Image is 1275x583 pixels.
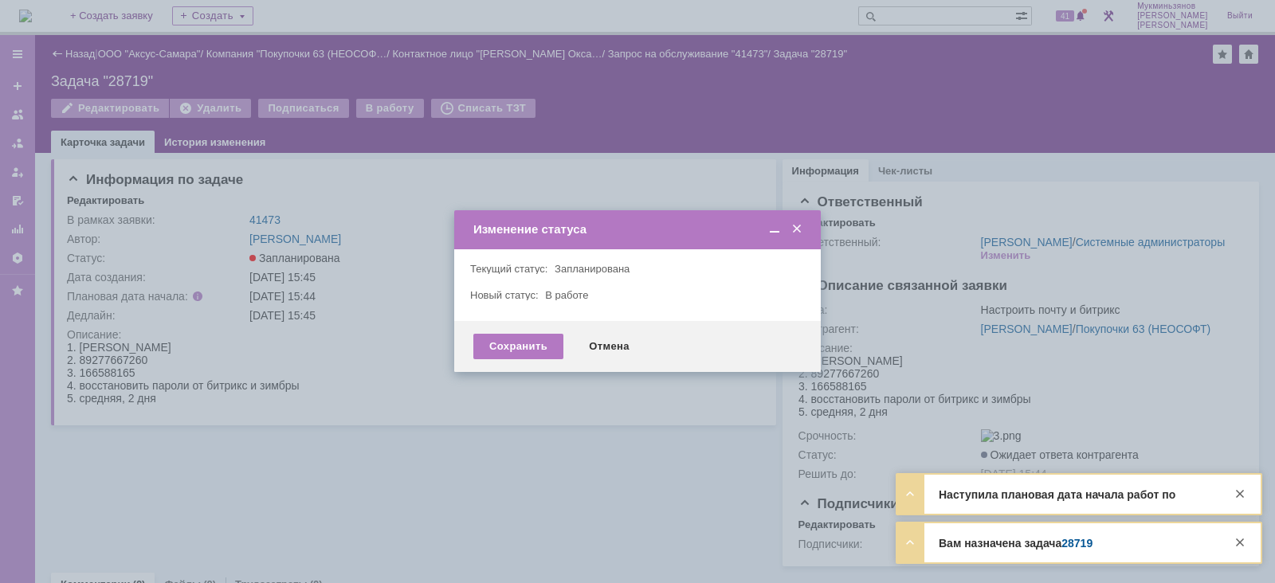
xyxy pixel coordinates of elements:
[1230,484,1249,503] div: Закрыть
[470,263,547,275] label: Текущий статус:
[1230,533,1249,552] div: Закрыть
[900,533,920,552] div: Развернуть
[939,537,1093,550] strong: Вам назначена задача
[555,263,630,275] span: Запланирована
[900,484,920,503] div: Развернуть
[470,289,539,301] label: Новый статус:
[939,488,1175,515] strong: Наступила плановая дата начала работ по задаче
[789,222,805,237] span: Закрыть
[545,289,588,301] span: В работе
[767,222,783,237] span: Свернуть (Ctrl + M)
[1061,537,1093,550] a: 28719
[473,222,805,237] div: Изменение статуса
